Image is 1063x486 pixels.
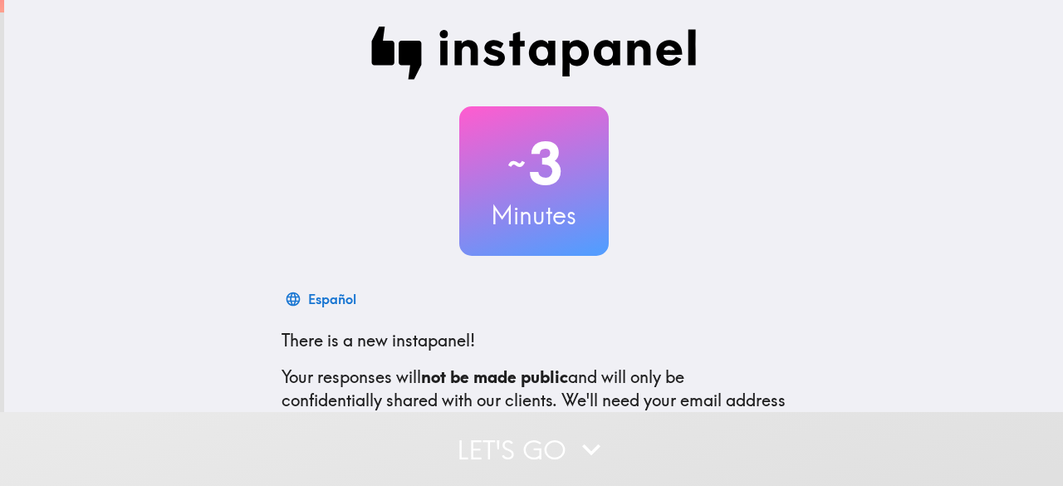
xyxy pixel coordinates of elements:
h2: 3 [459,130,609,198]
span: There is a new instapanel! [282,330,475,351]
h3: Minutes [459,198,609,233]
b: not be made public [421,366,568,387]
div: Español [308,287,356,311]
p: Your responses will and will only be confidentially shared with our clients. We'll need your emai... [282,366,786,435]
button: Español [282,282,363,316]
img: Instapanel [371,27,697,80]
span: ~ [505,139,528,189]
